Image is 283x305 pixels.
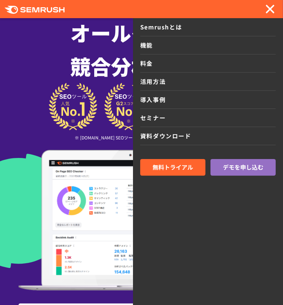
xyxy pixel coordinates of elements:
[140,159,205,176] a: 無料トライアル
[18,16,265,83] h1: オールインワン 競合分析ツール
[211,159,276,176] a: デモを申し込む
[140,127,276,145] a: 資料ダウンロード
[18,134,265,141] div: ※ [DOMAIN_NAME] SEOツール部門にてG2スコア＆人気度No.1獲得
[140,73,276,91] a: 活用方法
[140,18,276,36] a: Semrushとは
[140,54,276,73] a: 料金
[153,163,193,172] span: 無料トライアル
[140,109,276,127] a: セミナー
[140,36,276,54] a: 機能
[223,163,263,172] span: デモを申し込む
[140,91,276,109] a: 導入事例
